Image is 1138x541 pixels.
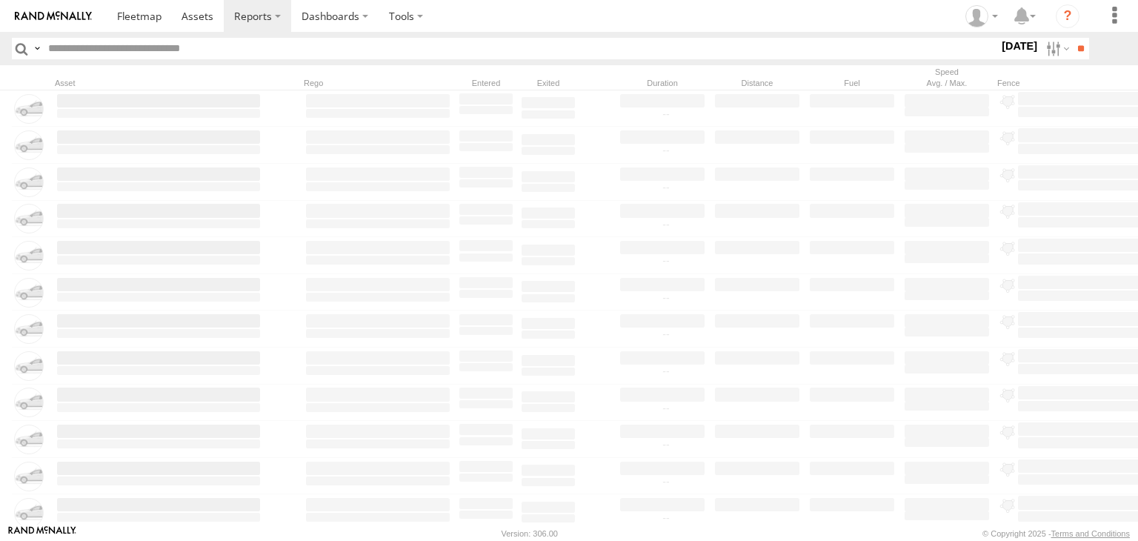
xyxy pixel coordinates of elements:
[15,11,92,21] img: rand-logo.svg
[713,78,802,88] div: Distance
[982,529,1130,538] div: © Copyright 2025 -
[55,78,262,88] div: Asset
[618,78,707,88] div: Duration
[458,78,514,88] div: Entered
[304,78,452,88] div: Rego
[1051,529,1130,538] a: Terms and Conditions
[8,526,76,541] a: Visit our Website
[999,38,1040,54] label: [DATE]
[520,78,576,88] div: Exited
[960,5,1003,27] div: Zulema McIntosch
[1056,4,1079,28] i: ?
[502,529,558,538] div: Version: 306.00
[1040,38,1072,59] label: Search Filter Options
[808,78,896,88] div: Fuel
[31,38,43,59] label: Search Query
